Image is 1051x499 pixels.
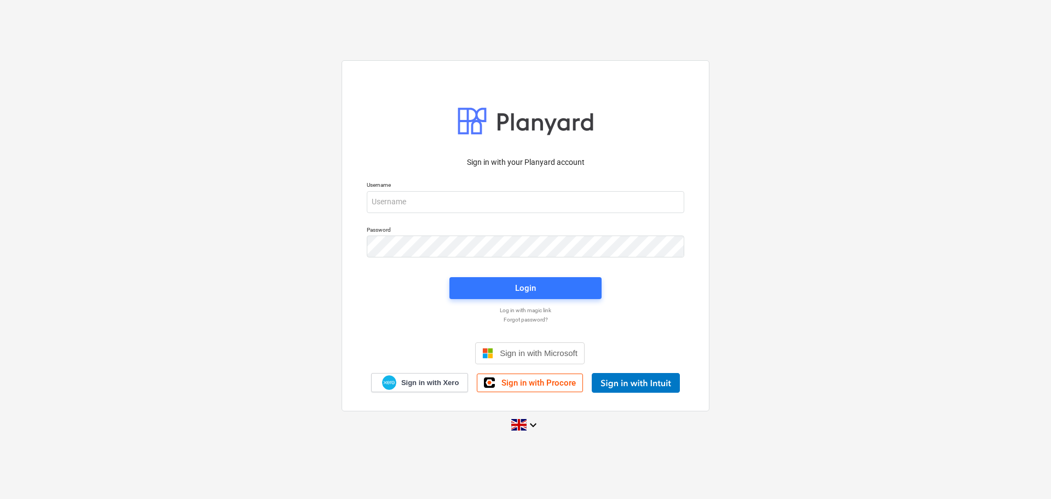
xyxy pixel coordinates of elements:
span: Sign in with Procore [501,378,576,388]
button: Login [449,277,602,299]
span: Sign in with Xero [401,378,459,388]
div: Login [515,281,536,295]
img: Xero logo [382,375,396,390]
a: Log in with magic link [361,307,690,314]
img: Microsoft logo [482,348,493,359]
a: Sign in with Procore [477,374,583,392]
span: Sign in with Microsoft [500,348,578,358]
p: Password [367,226,684,236]
p: Sign in with your Planyard account [367,157,684,168]
a: Sign in with Xero [371,373,469,392]
input: Username [367,191,684,213]
p: Username [367,181,684,191]
a: Forgot password? [361,316,690,323]
i: keyboard_arrow_down [527,418,540,432]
